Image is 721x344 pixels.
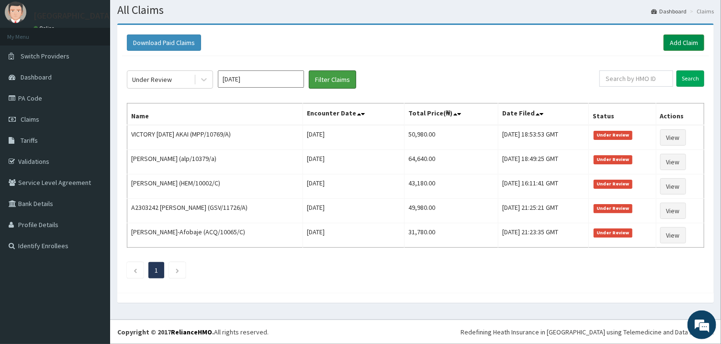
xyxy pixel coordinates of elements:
[21,52,69,60] span: Switch Providers
[171,328,212,336] a: RelianceHMO
[660,203,686,219] a: View
[498,174,589,199] td: [DATE] 16:11:41 GMT
[594,204,632,213] span: Under Review
[21,73,52,81] span: Dashboard
[498,125,589,150] td: [DATE] 18:53:53 GMT
[175,266,180,275] a: Next page
[132,75,172,84] div: Under Review
[660,227,686,243] a: View
[127,125,303,150] td: VICTORY [DATE] AKAI (MPP/10769/A)
[594,155,632,164] span: Under Review
[127,150,303,174] td: [PERSON_NAME] (alp/10379/a)
[127,103,303,126] th: Name
[127,199,303,223] td: A2303242 [PERSON_NAME] (GSV/11726/A)
[664,34,704,51] a: Add Claim
[660,178,686,195] a: View
[309,70,356,89] button: Filter Claims
[660,129,686,146] a: View
[117,328,214,336] strong: Copyright © 2017 .
[218,70,304,88] input: Select Month and Year
[594,131,632,139] span: Under Review
[404,125,498,150] td: 50,980.00
[110,320,721,344] footer: All rights reserved.
[21,115,39,124] span: Claims
[656,103,704,126] th: Actions
[303,125,405,150] td: [DATE]
[498,199,589,223] td: [DATE] 21:25:21 GMT
[34,25,56,32] a: Online
[404,223,498,248] td: 31,780.00
[21,136,38,145] span: Tariffs
[404,199,498,223] td: 49,980.00
[155,266,158,275] a: Page 1 is your current page
[56,108,132,205] span: We're online!
[5,236,182,270] textarea: Type your message and hit 'Enter'
[498,223,589,248] td: [DATE] 21:23:35 GMT
[34,11,113,20] p: [GEOGRAPHIC_DATA]
[303,150,405,174] td: [DATE]
[594,180,632,188] span: Under Review
[498,103,589,126] th: Date Filed
[5,1,26,23] img: User Image
[50,54,161,66] div: Chat with us now
[133,266,137,275] a: Previous page
[461,327,714,337] div: Redefining Heath Insurance in [GEOGRAPHIC_DATA] using Telemedicine and Data Science!
[404,174,498,199] td: 43,180.00
[303,223,405,248] td: [DATE]
[404,150,498,174] td: 64,640.00
[157,5,180,28] div: Minimize live chat window
[127,34,201,51] button: Download Paid Claims
[117,4,714,16] h1: All Claims
[18,48,39,72] img: d_794563401_company_1708531726252_794563401
[303,103,405,126] th: Encounter Date
[660,154,686,170] a: View
[651,7,687,15] a: Dashboard
[589,103,656,126] th: Status
[676,70,704,87] input: Search
[687,7,714,15] li: Claims
[303,199,405,223] td: [DATE]
[498,150,589,174] td: [DATE] 18:49:25 GMT
[594,229,632,237] span: Under Review
[599,70,673,87] input: Search by HMO ID
[127,174,303,199] td: [PERSON_NAME] (HEM/10002/C)
[404,103,498,126] th: Total Price(₦)
[127,223,303,248] td: [PERSON_NAME]-Afobaje (ACQ/10065/C)
[303,174,405,199] td: [DATE]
